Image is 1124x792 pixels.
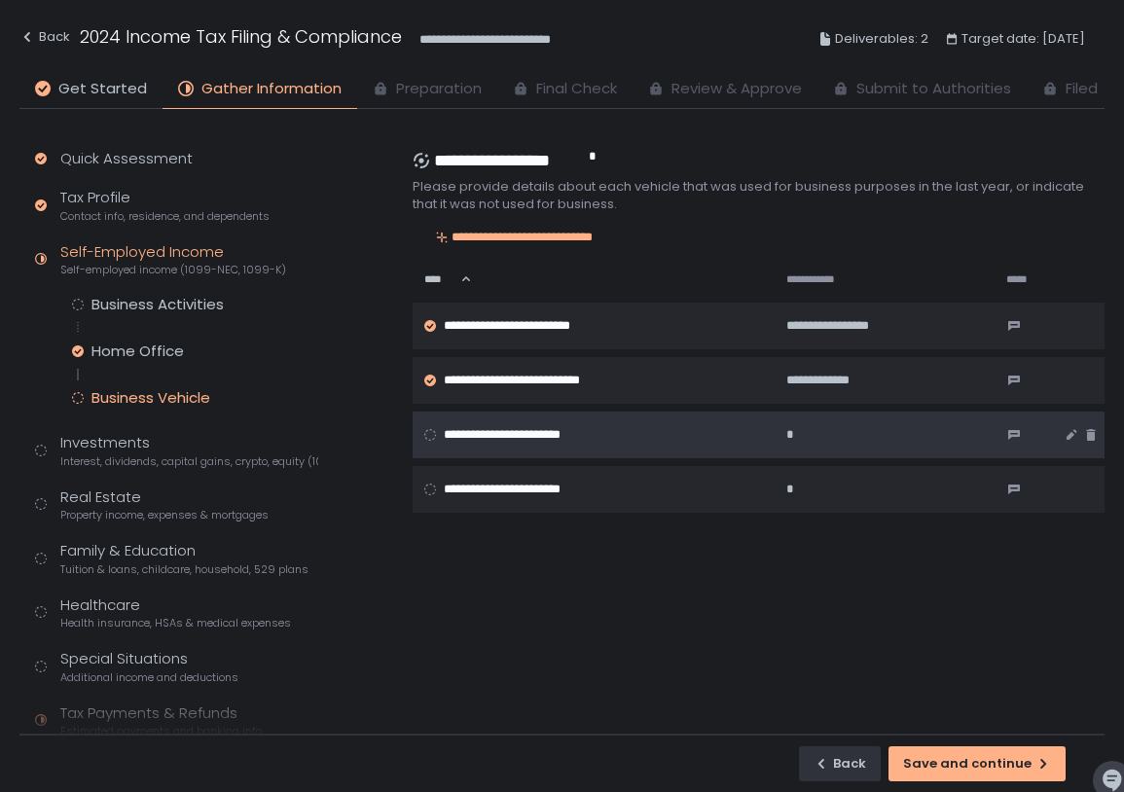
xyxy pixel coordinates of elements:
[19,25,70,49] div: Back
[1066,78,1098,100] span: Filed
[60,670,238,685] span: Additional income and deductions
[91,295,224,314] div: Business Activities
[60,562,308,577] span: Tuition & loans, childcare, household, 529 plans
[856,78,1011,100] span: Submit to Authorities
[91,342,184,361] div: Home Office
[60,209,270,224] span: Contact info, residence, and dependents
[60,432,318,469] div: Investments
[201,78,342,100] span: Gather Information
[60,616,291,630] span: Health insurance, HSAs & medical expenses
[835,27,928,51] span: Deliverables: 2
[60,148,193,170] div: Quick Assessment
[961,27,1085,51] span: Target date: [DATE]
[60,241,286,278] div: Self-Employed Income
[60,594,291,631] div: Healthcare
[60,486,269,523] div: Real Estate
[60,508,269,522] span: Property income, expenses & mortgages
[91,388,210,408] div: Business Vehicle
[814,755,866,773] div: Back
[799,746,881,781] button: Back
[60,454,318,469] span: Interest, dividends, capital gains, crypto, equity (1099s, K-1s)
[19,23,70,55] button: Back
[536,78,617,100] span: Final Check
[58,78,147,100] span: Get Started
[60,724,262,738] span: Estimated payments and banking info
[396,78,482,100] span: Preparation
[80,23,402,50] h1: 2024 Income Tax Filing & Compliance
[60,187,270,224] div: Tax Profile
[671,78,802,100] span: Review & Approve
[60,648,238,685] div: Special Situations
[888,746,1066,781] button: Save and continue
[60,702,262,739] div: Tax Payments & Refunds
[413,178,1105,213] div: Please provide details about each vehicle that was used for business purposes in the last year, o...
[60,263,286,277] span: Self-employed income (1099-NEC, 1099-K)
[60,540,308,577] div: Family & Education
[903,755,1051,773] div: Save and continue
